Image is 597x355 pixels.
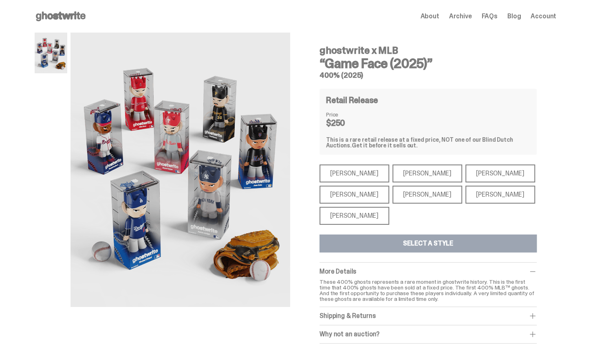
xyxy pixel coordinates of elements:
[319,46,537,55] h4: ghostwrite x MLB
[352,142,418,149] span: Get it before it sells out.
[326,96,378,104] h4: Retail Release
[465,186,535,204] div: [PERSON_NAME]
[319,279,537,302] p: These 400% ghosts represents a rare moment in ghostwrite history. This is the first time that 400...
[319,207,389,225] div: [PERSON_NAME]
[319,186,389,204] div: [PERSON_NAME]
[319,312,537,320] div: Shipping & Returns
[35,33,67,73] img: MLB%20400%25%20Primary%20Image.png
[403,240,453,247] div: Select a Style
[326,112,367,117] dt: Price
[420,13,439,20] a: About
[319,267,356,276] span: More Details
[326,119,367,127] dd: $250
[507,13,521,20] a: Blog
[319,57,537,70] h3: “Game Face (2025)”
[319,72,537,79] h5: 400% (2025)
[319,330,537,338] div: Why not an auction?
[531,13,556,20] a: Account
[481,13,497,20] a: FAQs
[326,137,530,148] div: This is a rare retail release at a fixed price, NOT one of our Blind Dutch Auctions.
[319,164,389,182] div: [PERSON_NAME]
[392,164,462,182] div: [PERSON_NAME]
[70,33,290,307] img: MLB%20400%25%20Primary%20Image.png
[449,13,471,20] a: Archive
[392,186,462,204] div: [PERSON_NAME]
[319,234,537,252] button: Select a Style
[465,164,535,182] div: [PERSON_NAME]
